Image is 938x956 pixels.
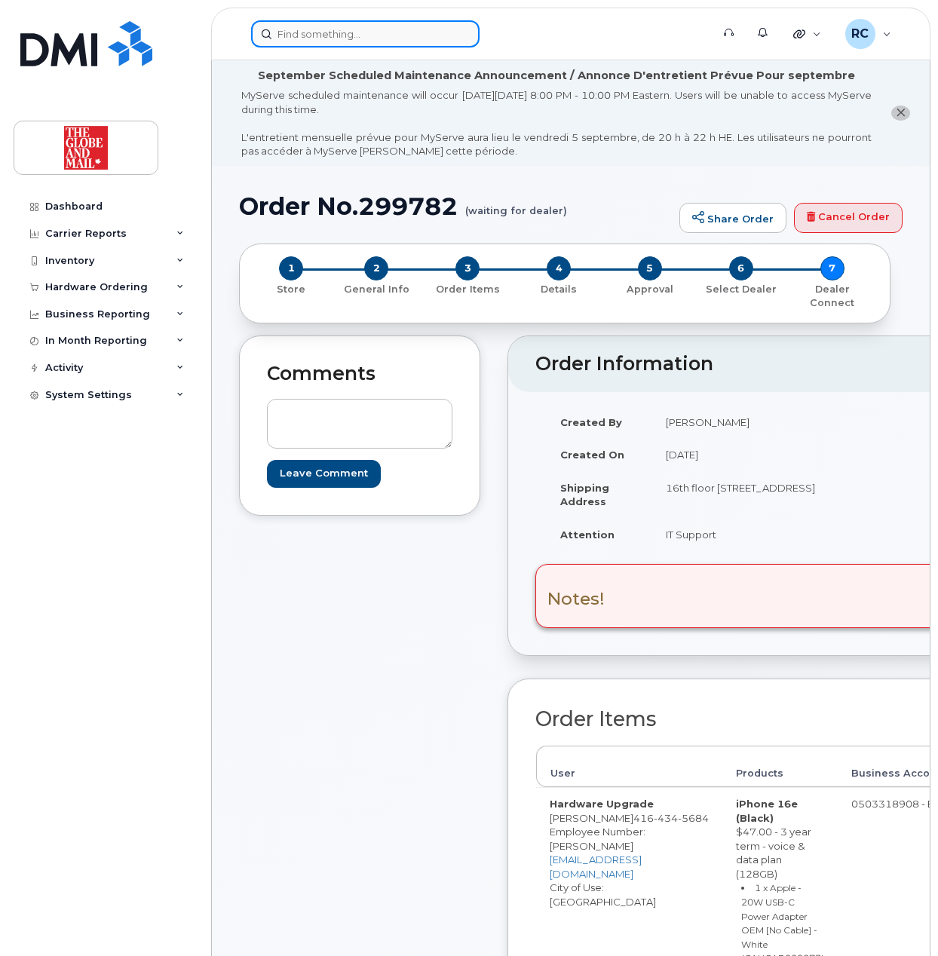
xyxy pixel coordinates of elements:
div: September Scheduled Maintenance Announcement / Annonce D'entretient Prévue Pour septembre [258,68,855,84]
h3: Notes! [547,590,605,608]
span: 4 [547,256,571,280]
a: 1 Store [252,280,331,296]
a: 4 Details [513,280,605,296]
strong: Shipping Address [560,482,609,508]
span: 5 [638,256,662,280]
span: 6 [729,256,753,280]
strong: Created On [560,449,624,461]
p: General Info [337,283,416,296]
td: [DATE] [652,438,848,471]
div: MyServe scheduled maintenance will occur [DATE][DATE] 8:00 PM - 10:00 PM Eastern. Users will be u... [241,88,872,158]
h1: Order No.299782 [239,193,672,219]
span: 434 [654,812,678,824]
input: Leave Comment [267,460,381,488]
strong: Hardware Upgrade [550,798,654,810]
p: Select Dealer [701,283,780,296]
small: (waiting for dealer) [465,193,567,216]
span: Employee Number: [PERSON_NAME] [550,826,645,852]
td: IT Support [652,518,848,551]
td: 16th floor [STREET_ADDRESS] [652,471,848,518]
span: 416 [633,812,709,824]
strong: iPhone 16e (Black) [736,798,798,824]
strong: Attention [560,529,615,541]
a: 2 General Info [331,280,422,296]
a: 3 Order Items [422,280,513,296]
span: 1 [279,256,303,280]
span: 3 [455,256,480,280]
a: Share Order [679,203,786,233]
button: close notification [891,106,910,121]
span: 5684 [678,812,709,824]
strong: Created By [560,416,622,428]
a: Cancel Order [794,203,903,233]
a: 5 Approval [604,280,695,296]
p: Store [258,283,325,296]
h2: Comments [267,363,452,385]
p: Order Items [428,283,507,296]
span: 2 [364,256,388,280]
th: Products [722,746,838,787]
p: Approval [610,283,689,296]
td: [PERSON_NAME] [652,406,848,439]
p: Details [520,283,599,296]
a: [EMAIL_ADDRESS][DOMAIN_NAME] [550,853,642,880]
a: 6 Select Dealer [695,280,786,296]
th: User [536,746,722,787]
